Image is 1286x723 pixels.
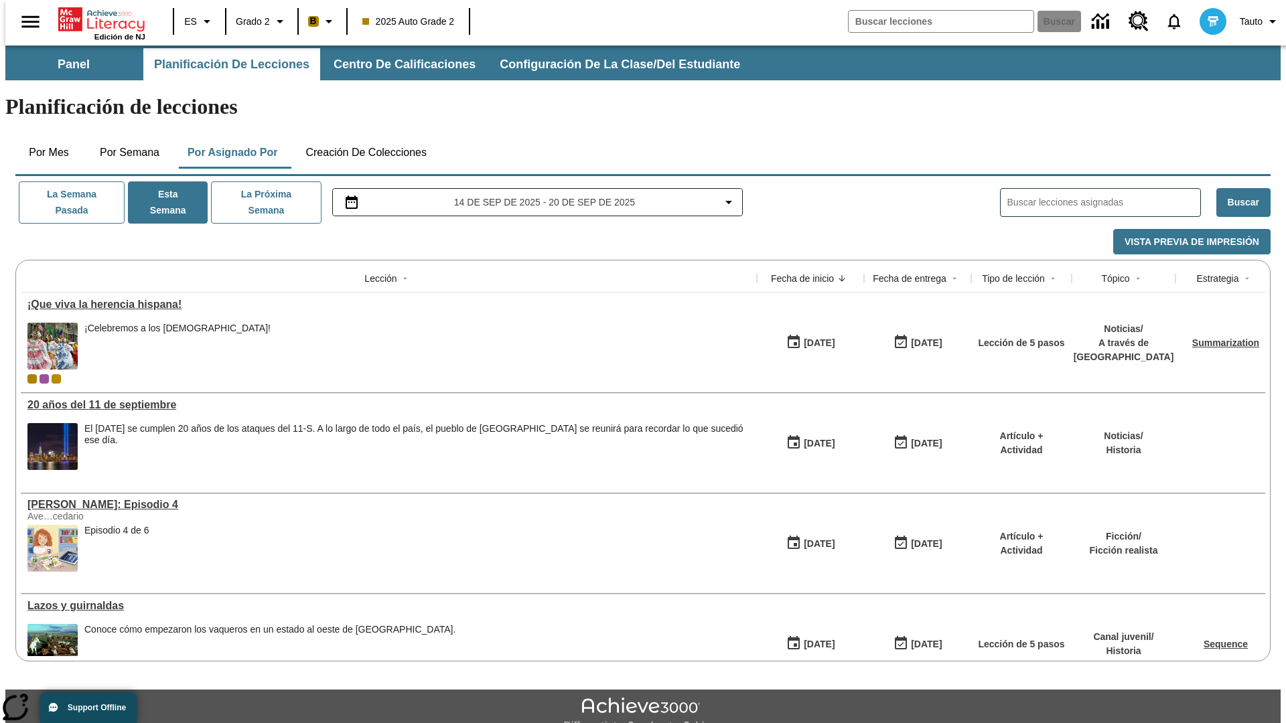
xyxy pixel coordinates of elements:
button: 09/15/25: Primer día en que estuvo disponible la lección [782,330,839,355]
div: [DATE] [804,636,835,653]
a: Sequence [1204,639,1248,649]
div: Clase actual [27,374,37,384]
button: Lenguaje: ES, Selecciona un idioma [178,9,221,33]
div: 20 años del 11 de septiembre [27,399,750,411]
p: Noticias / [1074,322,1174,336]
button: 09/14/25: Último día en que podrá accederse la lección [889,531,946,556]
button: Sort [397,270,413,287]
div: El 11 de septiembre de 2021 se cumplen 20 años de los ataques del 11-S. A lo largo de todo el paí... [84,423,750,470]
p: Canal juvenil / [1093,630,1153,644]
button: 09/14/25: Primer día en que estuvo disponible la lección [782,430,839,456]
p: Artículo + Actividad [978,530,1065,558]
button: Sort [1130,270,1146,287]
div: [DATE] [804,335,835,351]
img: Tributo con luces en la ciudad de Nueva York desde el Parque Estatal Liberty (Nueva Jersey) [27,423,78,470]
p: Ficción realista [1090,544,1158,558]
a: Elena Menope: Episodio 4, Lecciones [27,499,750,511]
button: Por semana [89,137,170,169]
p: Historia [1104,443,1143,457]
span: 2025 Auto Grade 2 [362,15,455,29]
button: 09/14/25: Primer día en que estuvo disponible la lección [782,531,839,556]
div: Tipo de lección [982,272,1045,285]
div: Fecha de entrega [873,272,946,285]
button: Buscar [1216,188,1271,217]
span: Planificación de lecciones [154,57,309,72]
div: Episodio 4 de 6 [84,525,149,536]
button: Support Offline [40,692,137,723]
div: [DATE] [911,335,942,351]
div: Episodio 4 de 6 [84,525,149,572]
div: Fecha de inicio [771,272,834,285]
button: 09/14/25: Último día en que podrá accederse la lección [889,631,946,657]
div: [DATE] [804,536,835,552]
button: Por mes [15,137,82,169]
button: La próxima semana [211,181,321,224]
button: Por asignado por [177,137,289,169]
div: ¡Que viva la herencia hispana! [27,299,750,311]
p: Noticias / [1104,429,1143,443]
button: Perfil/Configuración [1234,9,1286,33]
span: B [310,13,317,29]
input: Buscar lecciones asignadas [1007,193,1200,212]
button: Centro de calificaciones [323,48,486,80]
div: New 2025 class [52,374,61,384]
span: Panel [58,57,90,72]
div: Subbarra de navegación [5,46,1281,80]
div: Lección [364,272,397,285]
span: Edición de NJ [94,33,145,41]
button: 09/14/25: Último día en que podrá accederse la lección [889,430,946,456]
span: Tauto [1240,15,1263,29]
div: El [DATE] se cumplen 20 años de los ataques del 11-S. A lo largo de todo el país, el pueblo de [G... [84,423,750,446]
button: 09/21/25: Último día en que podrá accederse la lección [889,330,946,355]
div: Elena Menope: Episodio 4 [27,499,750,511]
span: Centro de calificaciones [334,57,476,72]
img: avatar image [1200,8,1226,35]
button: Creación de colecciones [295,137,437,169]
p: Lección de 5 pasos [978,336,1064,350]
a: Centro de recursos, Se abrirá en una pestaña nueva. [1121,3,1157,39]
div: [DATE] [911,536,942,552]
a: Summarization [1192,337,1259,348]
div: Portada [58,5,145,41]
p: Ficción / [1090,530,1158,544]
div: Subbarra de navegación [5,48,752,80]
div: Conoce cómo empezaron los vaqueros en un estado al oeste de Estados Unidos. [84,624,455,671]
img: dos filas de mujeres hispanas en un desfile que celebra la cultura hispana. Las mujeres lucen col... [27,323,78,370]
a: Portada [58,6,145,33]
p: Artículo + Actividad [978,429,1065,457]
input: Buscar campo [849,11,1033,32]
div: Tópico [1101,272,1129,285]
button: Vista previa de impresión [1113,229,1271,255]
span: Support Offline [68,703,126,712]
button: Sort [946,270,962,287]
button: 09/14/25: Primer día en que estuvo disponible la lección [782,631,839,657]
button: Sort [1239,270,1255,287]
p: Historia [1093,644,1153,658]
button: Configuración de la clase/del estudiante [489,48,751,80]
div: Ave…cedario [27,511,228,521]
img: paniolos hawaianos (vaqueros) arreando ganado [27,624,78,671]
div: OL 2025 Auto Grade 3 [40,374,49,384]
div: Lazos y guirnaldas [27,600,750,612]
button: Seleccione el intervalo de fechas opción del menú [338,194,737,210]
div: Conoce cómo empezaron los vaqueros en un estado al oeste de [GEOGRAPHIC_DATA]. [84,624,455,635]
button: Esta semana [128,181,208,224]
div: ¡Celebremos a los hispanoamericanos! [84,323,271,370]
button: Boost El color de la clase es anaranjado claro. Cambiar el color de la clase. [303,9,342,33]
div: [DATE] [804,435,835,452]
a: ¡Que viva la herencia hispana!, Lecciones [27,299,750,311]
button: Planificación de lecciones [143,48,320,80]
p: Lección de 5 pasos [978,637,1064,651]
button: La semana pasada [19,181,125,224]
button: Grado: Grado 2, Elige un grado [230,9,293,33]
p: A través de [GEOGRAPHIC_DATA] [1074,336,1174,364]
div: ¡Celebremos a los [DEMOGRAPHIC_DATA]! [84,323,271,334]
a: Centro de información [1084,3,1121,40]
button: Sort [834,270,850,287]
